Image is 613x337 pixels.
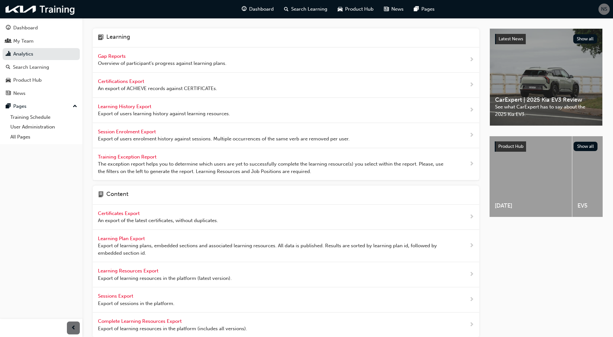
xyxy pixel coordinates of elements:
[495,202,567,209] span: [DATE]
[469,160,474,168] span: next-icon
[279,3,333,16] a: search-iconSearch Learning
[391,5,404,13] span: News
[98,217,218,224] span: An export of the latest certificates, without duplicates.
[469,296,474,304] span: next-icon
[284,5,289,13] span: search-icon
[495,141,597,152] a: Product HubShow all
[98,135,350,143] span: Export of users enrolment history against sessions. Multiple occurrences of the same verb are rem...
[98,210,141,216] span: Certificates Export
[495,96,597,104] span: CarExpert | 2025 Kia EV3 Review
[93,123,479,148] a: Session Enrolment Export Export of users enrolment history against sessions. Multiple occurrences...
[490,136,572,217] a: [DATE]
[291,5,327,13] span: Search Learning
[3,74,80,86] a: Product Hub
[249,5,274,13] span: Dashboard
[469,213,474,221] span: next-icon
[98,236,146,241] span: Learning Plan Export
[242,5,247,13] span: guage-icon
[469,106,474,114] span: next-icon
[601,5,607,13] span: NS
[333,3,379,16] a: car-iconProduct Hub
[414,5,419,13] span: pages-icon
[98,293,134,299] span: Sessions Export
[409,3,440,16] a: pages-iconPages
[8,122,80,132] a: User Administration
[3,22,80,34] a: Dashboard
[3,61,80,73] a: Search Learning
[3,48,80,60] a: Analytics
[3,35,80,47] a: My Team
[384,5,389,13] span: news-icon
[98,53,127,59] span: Gap Reports
[98,104,153,109] span: Learning History Export
[237,3,279,16] a: guage-iconDashboard
[338,5,343,13] span: car-icon
[93,73,479,98] a: Certifications Export An export of ACHIEVE records against CERTIFICATEs.next-icon
[490,28,603,126] a: Latest NewsShow allCarExpert | 2025 Kia EV3 ReviewSee what CarExpert has to say about the 2025 Ki...
[106,191,128,199] h4: Content
[98,318,183,324] span: Complete Learning Resources Export
[495,103,597,118] span: See what CarExpert has to say about the 2025 Kia EV3.
[98,154,158,160] span: Training Exception Report
[106,34,130,42] h4: Learning
[98,85,217,92] span: An export of ACHIEVE records against CERTIFICATEs.
[98,268,160,274] span: Learning Resources Export
[93,98,479,123] a: Learning History Export Export of users learning history against learning resources.next-icon
[13,90,26,97] div: News
[379,3,409,16] a: news-iconNews
[3,100,80,112] button: Pages
[73,102,77,111] span: up-icon
[6,38,11,44] span: people-icon
[6,77,11,83] span: car-icon
[6,104,11,109] span: pages-icon
[6,65,10,70] span: search-icon
[3,21,80,100] button: DashboardMy TeamAnalyticsSearch LearningProduct HubNews
[498,144,523,149] span: Product Hub
[93,230,479,262] a: Learning Plan Export Export of learning plans, embedded sections and associated learning resource...
[598,4,610,15] button: NS
[8,112,80,122] a: Training Schedule
[93,148,479,181] a: Training Exception Report The exception report helps you to determine which users are yet to succ...
[469,271,474,279] span: next-icon
[93,262,479,287] a: Learning Resources Export Export of learning resources in the platform (latest version).next-icon
[93,205,479,230] a: Certificates Export An export of the latest certificates, without duplicates.next-icon
[345,5,374,13] span: Product Hub
[574,142,598,151] button: Show all
[469,321,474,329] span: next-icon
[13,64,49,71] div: Search Learning
[495,34,597,44] a: Latest NewsShow all
[3,3,78,16] img: kia-training
[8,132,80,142] a: All Pages
[13,24,38,32] div: Dashboard
[469,242,474,250] span: next-icon
[93,287,479,312] a: Sessions Export Export of sessions in the platform.next-icon
[98,78,145,84] span: Certifications Export
[6,91,11,97] span: news-icon
[3,87,80,99] a: News
[98,160,449,175] span: The exception report helps you to determine which users are yet to successfully complete the lear...
[499,36,523,42] span: Latest News
[421,5,435,13] span: Pages
[98,129,157,135] span: Session Enrolment Export
[469,56,474,64] span: next-icon
[98,300,174,307] span: Export of sessions in the platform.
[71,324,76,332] span: prev-icon
[98,275,232,282] span: Export of learning resources in the platform (latest version).
[98,242,449,257] span: Export of learning plans, embedded sections and associated learning resources. All data is publis...
[6,25,11,31] span: guage-icon
[98,34,104,42] span: learning-icon
[469,81,474,89] span: next-icon
[98,60,227,67] span: Overview of participant's progress against learning plans.
[6,51,11,57] span: chart-icon
[98,110,230,117] span: Export of users learning history against learning resources.
[13,77,42,84] div: Product Hub
[93,47,479,73] a: Gap Reports Overview of participant's progress against learning plans.next-icon
[573,34,597,44] button: Show all
[13,103,26,110] div: Pages
[469,131,474,139] span: next-icon
[98,325,247,332] span: Export of learning resources in the platform (includes all versions).
[98,191,104,199] span: page-icon
[13,37,34,45] div: My Team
